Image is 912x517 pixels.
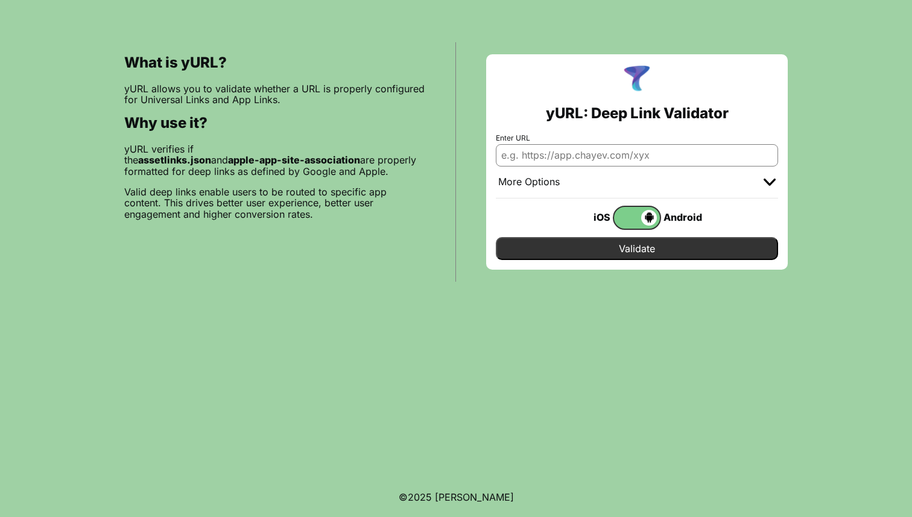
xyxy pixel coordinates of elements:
[124,115,425,132] h2: Why use it?
[496,237,778,260] input: Validate
[496,134,778,142] label: Enter URL
[435,491,514,503] a: Michael Ibragimchayev's Personal Site
[408,491,432,503] span: 2025
[546,105,729,122] h2: yURL: Deep Link Validator
[138,154,211,166] b: assetlinks.json
[124,54,425,71] h2: What is yURL?
[565,209,613,225] div: iOS
[228,154,360,166] b: apple-app-site-association
[764,179,776,186] img: chevron
[124,186,425,220] p: Valid deep links enable users to be routed to specific app content. This drives better user exper...
[399,477,514,517] footer: ©
[498,176,560,188] div: More Options
[496,144,778,166] input: e.g. https://app.chayev.com/xyx
[661,209,709,225] div: Android
[621,64,653,95] img: yURL Logo
[124,83,425,106] p: yURL allows you to validate whether a URL is properly configured for Universal Links and App Links.
[124,144,425,177] p: yURL verifies if the and are properly formatted for deep links as defined by Google and Apple.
